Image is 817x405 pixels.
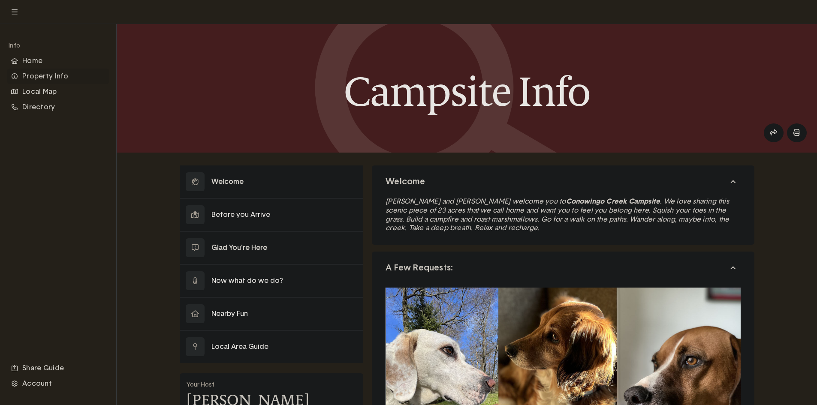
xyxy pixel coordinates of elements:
[7,53,109,69] div: Home
[7,69,109,84] div: Property Info
[386,198,566,205] em: [PERSON_NAME] and [PERSON_NAME] welcome you to
[7,84,109,99] div: Local Map
[7,376,109,391] li: Navigation item
[7,99,109,115] div: Directory
[372,252,754,284] button: A Few Requests:
[386,262,453,273] span: A Few Requests:
[386,176,425,187] span: Welcome
[7,53,109,69] li: Navigation item
[187,382,214,388] span: Your Host
[7,84,109,99] li: Navigation item
[566,198,660,205] em: Conowingo Creek Campsite
[7,360,109,376] div: Share Guide
[7,99,109,115] li: Navigation item
[372,165,754,198] button: Welcome
[7,360,109,376] li: Navigation item
[7,376,109,391] div: Account
[344,69,590,114] h1: Campsite Info
[7,69,109,84] li: Navigation item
